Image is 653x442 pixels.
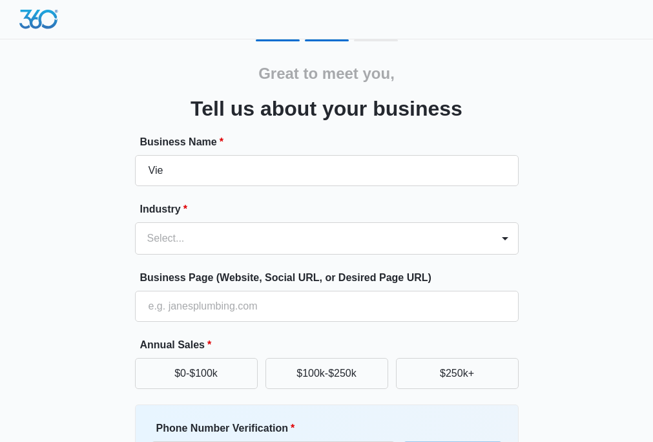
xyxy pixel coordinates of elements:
label: Phone Number Verification [156,421,400,436]
button: $250k+ [396,358,519,389]
label: Business Page (Website, Social URL, or Desired Page URL) [140,270,524,286]
label: Annual Sales [140,337,524,353]
input: e.g. Jane's Plumbing [135,155,519,186]
h2: Great to meet you, [258,62,395,85]
input: e.g. janesplumbing.com [135,291,519,322]
label: Industry [140,202,524,217]
h3: Tell us about your business [191,93,462,124]
button: $100k-$250k [265,358,388,389]
button: $0-$100k [135,358,258,389]
label: Business Name [140,134,524,150]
